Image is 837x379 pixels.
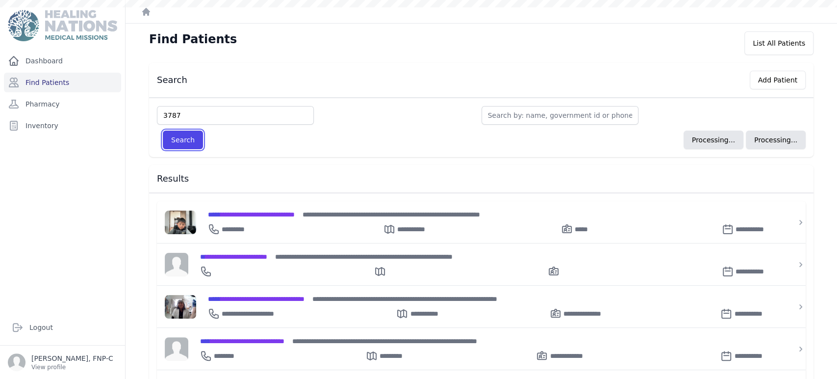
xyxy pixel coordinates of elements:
input: Find by: id [157,106,314,125]
h1: Find Patients [149,31,237,47]
img: FAAqEe7knLAAAAJXRFWHRkYXRlOmNyZWF0ZQAyMDI1LTA2LTIxVDE3OjA2OjQ1KzAwOjAwm40tQwAAACV0RVh0ZGF0ZTptb2R... [165,211,196,234]
img: Medical Missions EMR [8,10,117,41]
button: Search [163,131,203,149]
img: person-242608b1a05df3501eefc295dc1bc67a.jpg [165,337,188,361]
button: Add Patient [750,71,806,89]
h3: Results [157,173,806,185]
h3: Search [157,74,187,86]
a: Dashboard [4,51,121,71]
input: Search by: name, government id or phone [482,106,638,125]
a: Inventory [4,116,121,135]
img: dEOdAwAAACV0RVh0ZGF0ZTpjcmVhdGUAMjAyMy0xMi0xOVQxOTo1NTowNiswMDowMJDeijoAAAAldEVYdGRhdGU6bW9kaWZ5A... [165,295,196,319]
button: Processing... [684,131,743,149]
a: Find Patients [4,73,121,92]
img: person-242608b1a05df3501eefc295dc1bc67a.jpg [165,253,188,276]
div: List All Patients [744,31,813,55]
p: View profile [31,363,113,371]
p: [PERSON_NAME], FNP-C [31,353,113,363]
button: Processing... [746,131,806,149]
a: Pharmacy [4,94,121,114]
a: Logout [8,318,117,337]
a: [PERSON_NAME], FNP-C View profile [8,353,117,371]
